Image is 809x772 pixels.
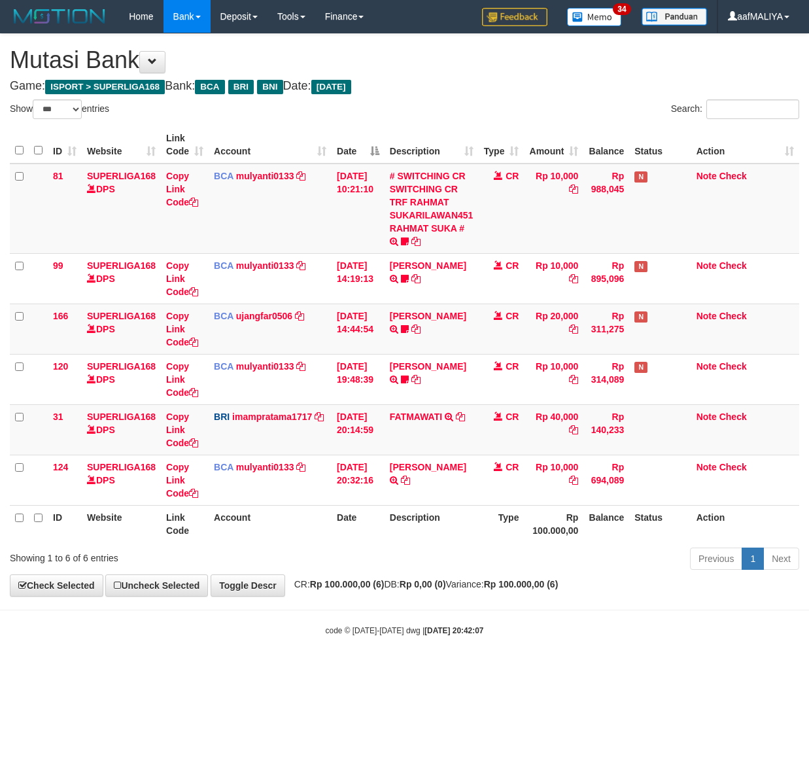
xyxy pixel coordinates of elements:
a: Check [719,412,747,422]
a: Copy mulyanti0133 to clipboard [296,462,305,472]
span: CR [506,361,519,372]
a: Copy mulyanti0133 to clipboard [296,361,305,372]
a: Copy Rp 10,000 to clipboard [569,374,578,385]
span: CR [506,311,519,321]
div: Showing 1 to 6 of 6 entries [10,546,327,565]
a: Copy Rp 20,000 to clipboard [569,324,578,334]
span: BRI [228,80,254,94]
a: # SWITCHING CR SWITCHING CR TRF RAHMAT SUKARILAWAN451 RAHMAT SUKA # [390,171,473,234]
span: BCA [214,260,233,271]
a: ujangfar0506 [236,311,292,321]
a: Check [719,361,747,372]
th: Link Code [161,505,209,542]
a: Copy Rp 10,000 to clipboard [569,273,578,284]
a: Note [697,412,717,422]
a: Copy Link Code [166,260,198,297]
td: [DATE] 14:19:13 [332,253,385,304]
a: SUPERLIGA168 [87,462,156,472]
span: Has Note [634,362,647,373]
td: DPS [82,164,161,254]
a: Copy ujangfar0506 to clipboard [295,311,304,321]
th: Date: activate to sort column descending [332,126,385,164]
a: SUPERLIGA168 [87,361,156,372]
span: 99 [53,260,63,271]
th: Account: activate to sort column ascending [209,126,332,164]
th: Description: activate to sort column ascending [385,126,479,164]
td: [DATE] 20:32:16 [332,455,385,505]
th: Balance [583,126,629,164]
td: Rp 10,000 [524,354,583,404]
td: DPS [82,304,161,354]
span: 34 [613,3,630,15]
a: Copy # SWITCHING CR SWITCHING CR TRF RAHMAT SUKARILAWAN451 RAHMAT SUKA # to clipboard [411,236,421,247]
select: Showentries [33,99,82,119]
a: Copy Rp 10,000 to clipboard [569,184,578,194]
span: Has Note [634,171,647,183]
span: ISPORT > SUPERLIGA168 [45,80,165,94]
td: DPS [82,455,161,505]
th: Balance [583,505,629,542]
th: Type [479,505,525,542]
td: Rp 314,089 [583,354,629,404]
a: FATMAWATI [390,412,442,422]
img: Button%20Memo.svg [567,8,622,26]
th: Website: activate to sort column ascending [82,126,161,164]
label: Search: [671,99,799,119]
img: MOTION_logo.png [10,7,109,26]
td: [DATE] 10:21:10 [332,164,385,254]
a: Copy imampratama1717 to clipboard [315,412,324,422]
a: Copy mulyanti0133 to clipboard [296,171,305,181]
h4: Game: Bank: Date: [10,80,799,93]
th: Website [82,505,161,542]
a: Copy mulyanti0133 to clipboard [296,260,305,271]
a: mulyanti0133 [236,260,294,271]
span: 81 [53,171,63,181]
a: Copy MUHAMMAD REZA to clipboard [411,273,421,284]
th: Type: activate to sort column ascending [479,126,525,164]
th: Action: activate to sort column ascending [691,126,799,164]
a: SUPERLIGA168 [87,412,156,422]
a: Copy DANIEL MUHAMMAD KE to clipboard [401,475,410,485]
td: Rp 40,000 [524,404,583,455]
span: BCA [214,311,233,321]
th: Status [629,505,691,542]
a: Check Selected [10,574,103,597]
span: CR [506,171,519,181]
strong: Rp 0,00 (0) [400,579,446,589]
td: DPS [82,404,161,455]
td: Rp 10,000 [524,455,583,505]
a: Copy FATMAWATI to clipboard [456,412,465,422]
a: Copy Link Code [166,412,198,448]
img: panduan.png [642,8,707,26]
a: Check [719,171,747,181]
a: Copy Link Code [166,311,198,347]
th: Status [629,126,691,164]
td: Rp 895,096 [583,253,629,304]
span: CR: DB: Variance: [288,579,559,589]
th: Link Code: activate to sort column ascending [161,126,209,164]
a: [PERSON_NAME] [390,260,466,271]
a: SUPERLIGA168 [87,171,156,181]
th: Rp 100.000,00 [524,505,583,542]
img: Feedback.jpg [482,8,547,26]
td: [DATE] 19:48:39 [332,354,385,404]
a: Copy Link Code [166,462,198,499]
strong: Rp 100.000,00 (6) [484,579,559,589]
td: Rp 311,275 [583,304,629,354]
span: CR [506,462,519,472]
a: Note [697,462,717,472]
a: [PERSON_NAME] [390,311,466,321]
span: 120 [53,361,68,372]
a: Uncheck Selected [105,574,208,597]
span: BCA [214,361,233,372]
a: SUPERLIGA168 [87,260,156,271]
th: ID [48,505,82,542]
th: Account [209,505,332,542]
td: DPS [82,253,161,304]
a: Check [719,462,747,472]
a: SUPERLIGA168 [87,311,156,321]
strong: Rp 100.000,00 (6) [310,579,385,589]
a: Copy NOVEN ELING PRAYOG to clipboard [411,324,421,334]
a: Copy Rp 10,000 to clipboard [569,475,578,485]
td: Rp 140,233 [583,404,629,455]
